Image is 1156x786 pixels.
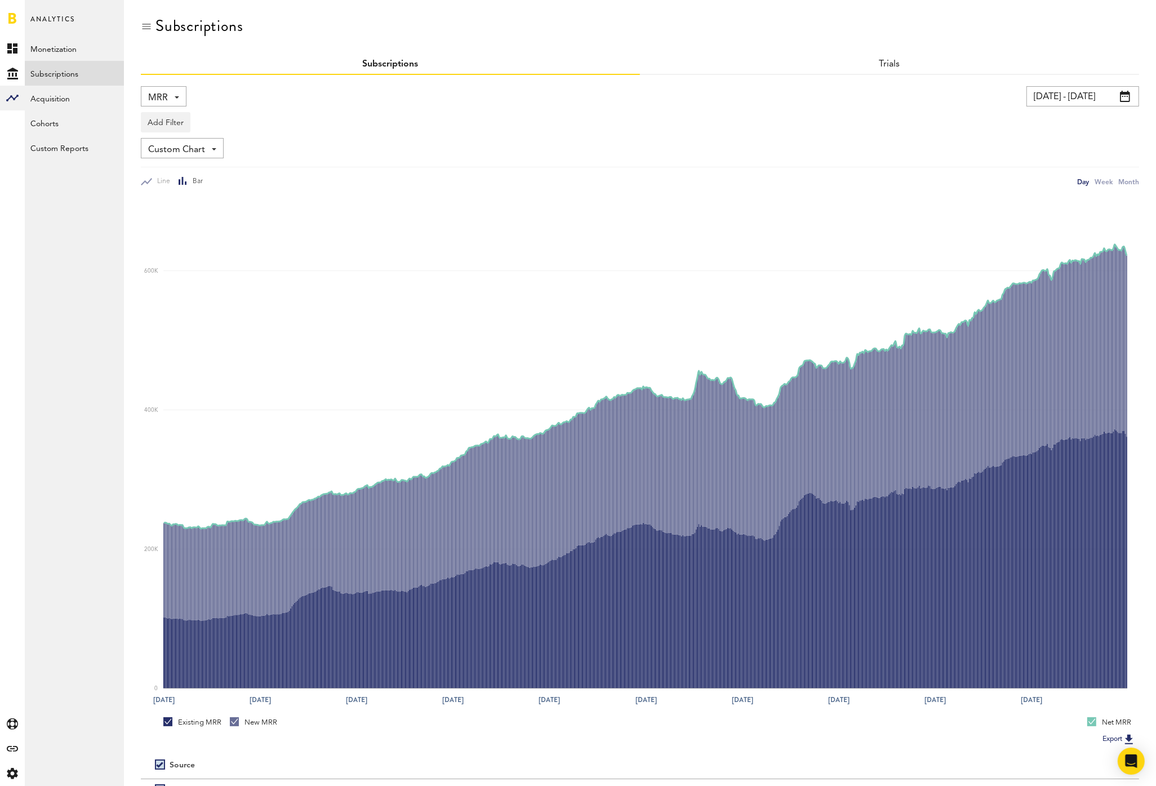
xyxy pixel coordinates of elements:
button: Export [1099,732,1139,747]
text: [DATE] [346,695,367,705]
a: Acquisition [25,86,124,110]
span: Custom Chart [148,140,205,159]
text: 0 [154,686,158,691]
a: Cohorts [25,110,124,135]
div: Source [170,761,195,770]
text: [DATE] [1021,695,1042,705]
a: Monetization [25,36,124,61]
div: Open Intercom Messenger [1118,748,1145,775]
text: [DATE] [153,695,175,705]
a: Trials [879,60,900,69]
text: [DATE] [539,695,561,705]
text: 600K [144,268,158,274]
a: Subscriptions [363,60,419,69]
text: [DATE] [828,695,850,705]
div: Net MRR [1087,717,1131,727]
text: [DATE] [442,695,464,705]
button: Add Filter [141,112,190,132]
div: Month [1118,176,1139,188]
div: Subscriptions [155,17,243,35]
div: New MRR [230,717,277,727]
text: [DATE] [635,695,657,705]
span: Support [24,8,64,18]
span: Bar [188,177,203,186]
a: Custom Reports [25,135,124,160]
div: Day [1077,176,1089,188]
a: Subscriptions [25,61,124,86]
span: Analytics [30,12,75,36]
text: 200K [144,547,158,552]
div: Week [1095,176,1113,188]
text: 400K [144,407,158,413]
text: [DATE] [924,695,946,705]
text: [DATE] [732,695,753,705]
span: MRR [148,88,168,108]
text: [DATE] [250,695,271,705]
img: Export [1122,732,1136,746]
div: Existing MRR [163,717,221,727]
span: Line [152,177,170,186]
